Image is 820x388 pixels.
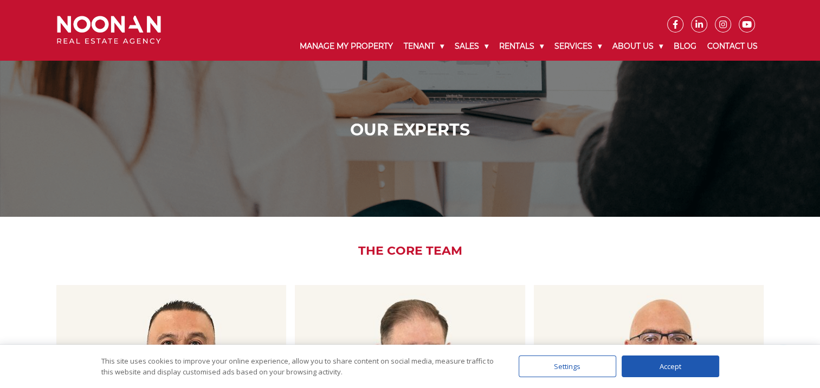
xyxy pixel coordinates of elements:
a: Manage My Property [294,33,398,60]
img: Noonan Real Estate Agency [57,16,161,44]
a: About Us [607,33,668,60]
div: Settings [519,355,616,377]
a: Blog [668,33,702,60]
div: This site uses cookies to improve your online experience, allow you to share content on social me... [101,355,497,377]
a: Sales [449,33,494,60]
a: Tenant [398,33,449,60]
div: Accept [622,355,719,377]
a: Rentals [494,33,549,60]
h2: The Core Team [49,244,771,258]
a: Services [549,33,607,60]
h1: Our Experts [60,120,760,140]
a: Contact Us [702,33,763,60]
